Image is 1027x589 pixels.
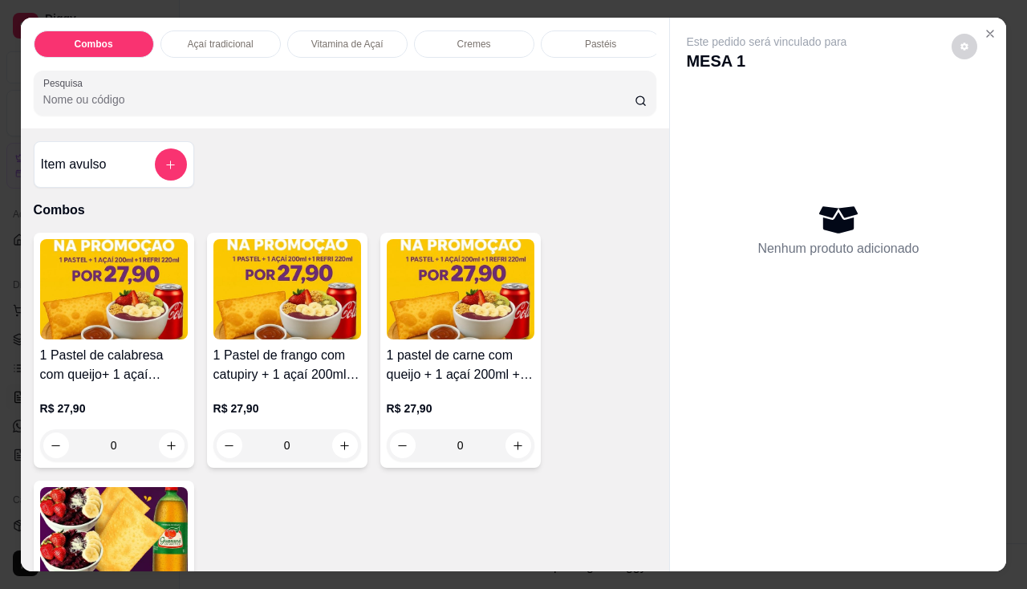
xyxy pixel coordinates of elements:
[40,400,188,416] p: R$ 27,90
[686,34,846,50] p: Este pedido será vinculado para
[686,50,846,72] p: MESA 1
[977,21,1003,47] button: Close
[757,239,919,258] p: Nenhum produto adicionado
[311,38,384,51] p: Vitamina de Açaí
[43,76,88,90] label: Pesquisa
[952,34,977,59] button: decrease-product-quantity
[34,201,657,220] p: Combos
[40,239,188,339] img: product-image
[41,155,107,174] h4: Item avulso
[387,346,534,384] h4: 1 pastel de carne com queijo + 1 açaí 200ml + 1 refri lata 220ml
[40,487,188,587] img: product-image
[188,38,254,51] p: Açaí tradicional
[40,346,188,384] h4: 1 Pastel de calabresa com queijo+ 1 açaí 200ml+ 1 refri lata 220ml
[457,38,491,51] p: Cremes
[585,38,616,51] p: Pastéis
[213,346,361,384] h4: 1 Pastel de frango com catupiry + 1 açaí 200ml + 1 refri lata 220ml
[387,239,534,339] img: product-image
[387,400,534,416] p: R$ 27,90
[155,148,187,181] button: add-separate-item
[75,38,113,51] p: Combos
[43,91,635,108] input: Pesquisa
[213,400,361,416] p: R$ 27,90
[213,239,361,339] img: product-image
